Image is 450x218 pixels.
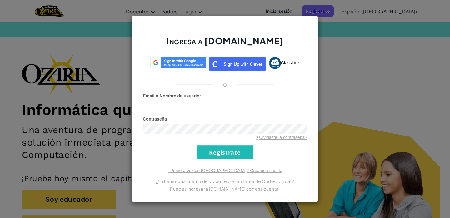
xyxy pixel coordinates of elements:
[143,93,201,99] label: :
[143,177,307,185] p: ¿Ya tienes una cuenta de docente o estudiante de CodeCombat?
[167,168,282,173] a: ¿Primera vez en [GEOGRAPHIC_DATA]? Crea una cuenta
[197,145,253,159] input: Regístrate
[143,116,167,121] span: Contraseña
[223,81,227,88] p: o
[150,57,206,68] img: log-in-google-sso.svg
[143,35,307,53] h2: Ingresa a [DOMAIN_NAME]
[269,57,281,69] img: classlink-logo-small.png
[256,135,307,140] a: ¿Olvidaste la contraseña?
[143,93,199,98] span: Email o Nombre de usuario
[143,185,307,192] p: Puedes ingresar a [DOMAIN_NAME] con esa cuenta.
[281,60,300,65] span: ClassLink
[209,57,266,71] img: clever_sso_button@2x.png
